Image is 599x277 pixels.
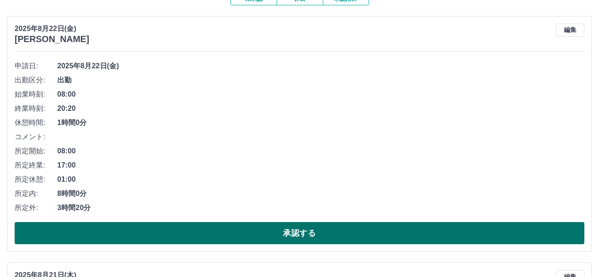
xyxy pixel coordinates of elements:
p: 2025年8月22日(金) [15,23,89,34]
span: 所定終業: [15,160,57,171]
span: 20:20 [57,103,584,114]
span: 終業時刻: [15,103,57,114]
button: 編集 [556,23,584,37]
span: 出勤 [57,75,584,86]
span: 17:00 [57,160,584,171]
span: 3時間20分 [57,203,584,213]
span: 所定外: [15,203,57,213]
span: 2025年8月22日(金) [57,61,584,71]
h3: [PERSON_NAME] [15,34,89,44]
span: 休憩時間: [15,117,57,128]
span: 出勤区分: [15,75,57,86]
span: 8時間0分 [57,188,584,199]
span: 所定内: [15,188,57,199]
span: 08:00 [57,146,584,156]
span: 所定休憩: [15,174,57,185]
span: 1時間0分 [57,117,584,128]
span: コメント: [15,132,57,142]
span: 申請日: [15,61,57,71]
span: 所定開始: [15,146,57,156]
span: 01:00 [57,174,584,185]
span: 08:00 [57,89,584,100]
span: 始業時刻: [15,89,57,100]
button: 承認する [15,222,584,244]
